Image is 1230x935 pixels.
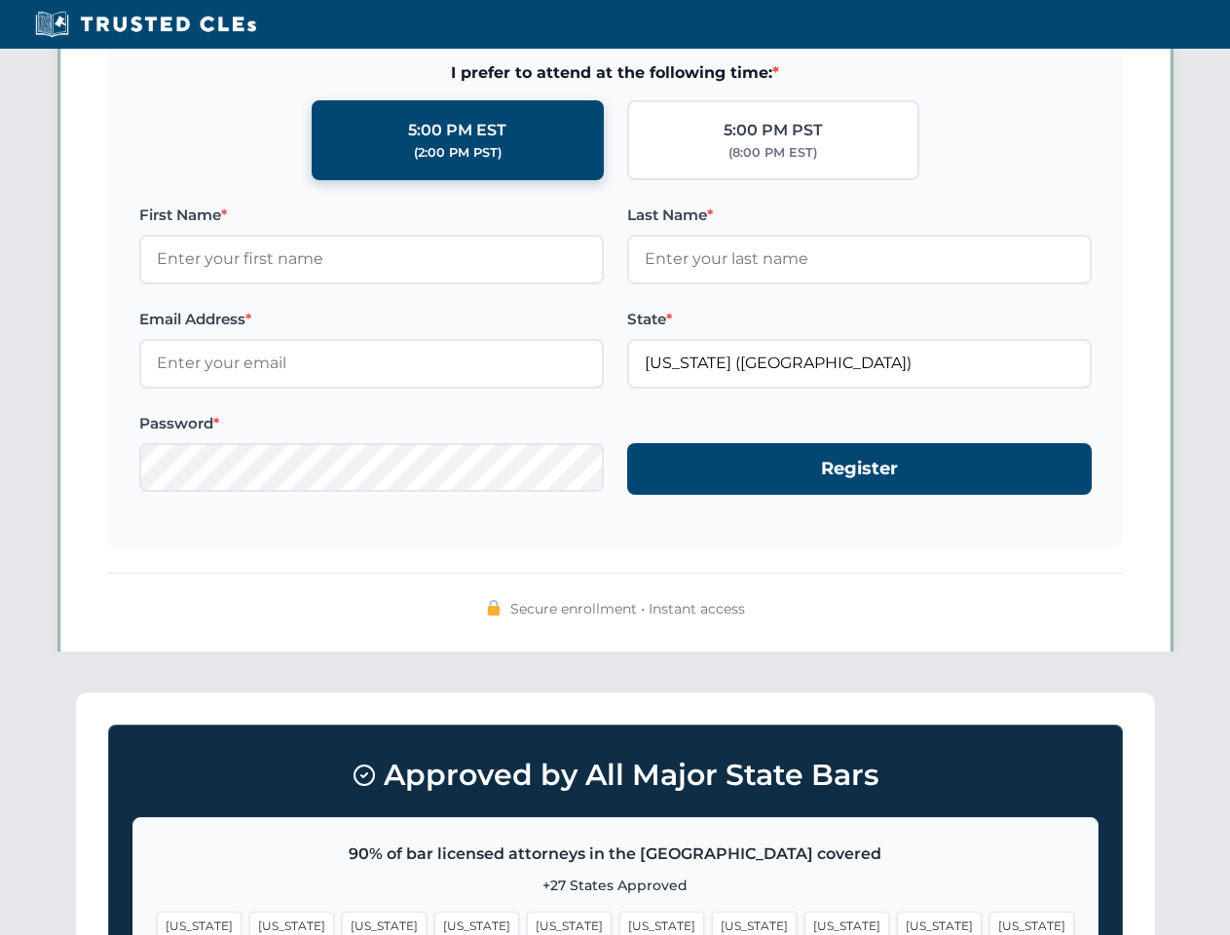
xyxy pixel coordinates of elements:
[132,749,1099,802] h3: Approved by All Major State Bars
[408,118,506,143] div: 5:00 PM EST
[139,60,1092,86] span: I prefer to attend at the following time:
[627,339,1092,388] input: Florida (FL)
[724,118,823,143] div: 5:00 PM PST
[139,339,604,388] input: Enter your email
[29,10,262,39] img: Trusted CLEs
[728,143,817,163] div: (8:00 PM EST)
[139,308,604,331] label: Email Address
[139,235,604,283] input: Enter your first name
[627,235,1092,283] input: Enter your last name
[486,600,502,616] img: 🔒
[139,412,604,435] label: Password
[510,598,745,619] span: Secure enrollment • Instant access
[414,143,502,163] div: (2:00 PM PST)
[157,841,1074,867] p: 90% of bar licensed attorneys in the [GEOGRAPHIC_DATA] covered
[627,204,1092,227] label: Last Name
[627,443,1092,495] button: Register
[627,308,1092,331] label: State
[139,204,604,227] label: First Name
[157,875,1074,896] p: +27 States Approved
